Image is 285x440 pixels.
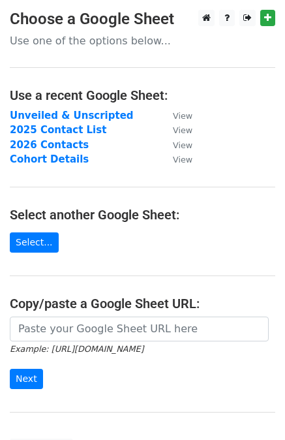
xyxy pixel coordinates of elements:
[10,207,275,223] h4: Select another Google Sheet:
[10,124,106,136] a: 2025 Contact List
[10,369,43,389] input: Next
[173,125,192,135] small: View
[10,34,275,48] p: Use one of the options below...
[160,124,192,136] a: View
[10,232,59,253] a: Select...
[10,87,275,103] h4: Use a recent Google Sheet:
[173,155,192,165] small: View
[10,110,134,121] a: Unveiled & Unscripted
[10,153,89,165] a: Cohort Details
[10,344,143,354] small: Example: [URL][DOMAIN_NAME]
[10,139,89,151] a: 2026 Contacts
[160,110,192,121] a: View
[160,153,192,165] a: View
[160,139,192,151] a: View
[10,317,269,341] input: Paste your Google Sheet URL here
[10,10,275,29] h3: Choose a Google Sheet
[173,140,192,150] small: View
[10,296,275,311] h4: Copy/paste a Google Sheet URL:
[173,111,192,121] small: View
